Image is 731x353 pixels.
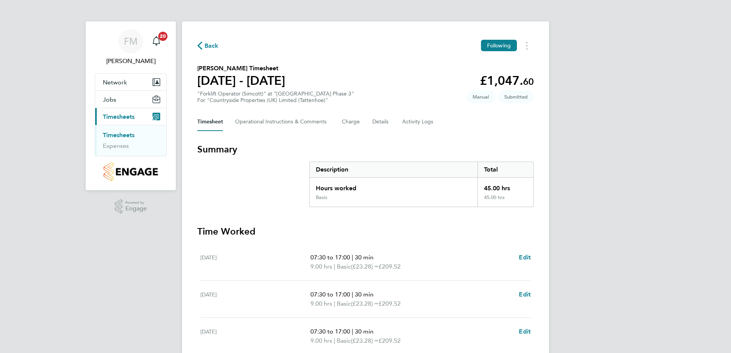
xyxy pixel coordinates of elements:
[197,41,219,50] button: Back
[337,336,351,345] span: Basic
[200,253,310,271] div: [DATE]
[197,73,285,88] h1: [DATE] - [DATE]
[200,327,310,345] div: [DATE]
[337,262,351,271] span: Basic
[523,76,534,87] span: 60
[103,96,116,103] span: Jobs
[197,91,354,104] div: "Forklift Operator (Simcott)" at "[GEOGRAPHIC_DATA] Phase 3"
[103,142,129,149] a: Expenses
[158,32,167,41] span: 20
[95,125,166,156] div: Timesheets
[125,199,147,206] span: Powered by
[519,290,531,299] a: Edit
[355,328,374,335] span: 30 min
[125,206,147,212] span: Engage
[310,178,478,194] div: Hours worked
[478,178,533,194] div: 45.00 hrs
[481,40,517,51] button: Following
[378,337,401,344] span: £209.52
[86,21,176,190] nav: Main navigation
[310,263,332,270] span: 9.00 hrs
[519,327,531,336] a: Edit
[378,300,401,307] span: £209.52
[355,291,374,298] span: 30 min
[235,113,330,131] button: Operational Instructions & Comments
[334,300,335,307] span: |
[124,36,138,46] span: FM
[334,337,335,344] span: |
[310,328,350,335] span: 07:30 to 17:00
[519,291,531,298] span: Edit
[310,254,350,261] span: 07:30 to 17:00
[519,253,531,262] a: Edit
[95,91,166,108] button: Jobs
[310,291,350,298] span: 07:30 to 17:00
[519,328,531,335] span: Edit
[197,113,223,131] button: Timesheet
[519,254,531,261] span: Edit
[200,290,310,308] div: [DATE]
[352,328,353,335] span: |
[402,113,434,131] button: Activity Logs
[520,40,534,52] button: Timesheets Menu
[95,29,167,66] a: FM[PERSON_NAME]
[478,194,533,207] div: 45.00 hrs
[351,300,378,307] span: (£23.28) =
[95,108,166,125] button: Timesheets
[337,299,351,308] span: Basic
[372,113,390,131] button: Details
[197,143,534,155] h3: Summary
[316,194,327,201] div: Basic
[378,263,401,270] span: £209.52
[103,79,127,86] span: Network
[310,337,332,344] span: 9.00 hrs
[103,131,135,139] a: Timesheets
[355,254,374,261] span: 30 min
[205,41,219,50] span: Back
[480,73,534,88] app-decimal: £1,047.
[197,64,285,73] h2: [PERSON_NAME] Timesheet
[342,113,360,131] button: Charge
[149,29,164,53] a: 20
[95,162,167,181] a: Go to home page
[352,291,353,298] span: |
[104,162,158,181] img: countryside-properties-logo-retina.png
[351,263,378,270] span: (£23.28) =
[478,162,533,177] div: Total
[310,300,332,307] span: 9.00 hrs
[334,263,335,270] span: |
[466,91,495,103] span: This timesheet was manually created.
[115,199,147,214] a: Powered byEngage
[103,113,135,120] span: Timesheets
[310,162,478,177] div: Description
[95,74,166,91] button: Network
[197,97,354,104] div: For "Countryside Properties (UK) Limited (Tattenhoe)"
[309,162,534,207] div: Summary
[197,225,534,238] h3: Time Worked
[487,42,511,49] span: Following
[352,254,353,261] span: |
[95,57,167,66] span: Freddie Morel
[351,337,378,344] span: (£23.28) =
[498,91,534,103] span: This timesheet is Submitted.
